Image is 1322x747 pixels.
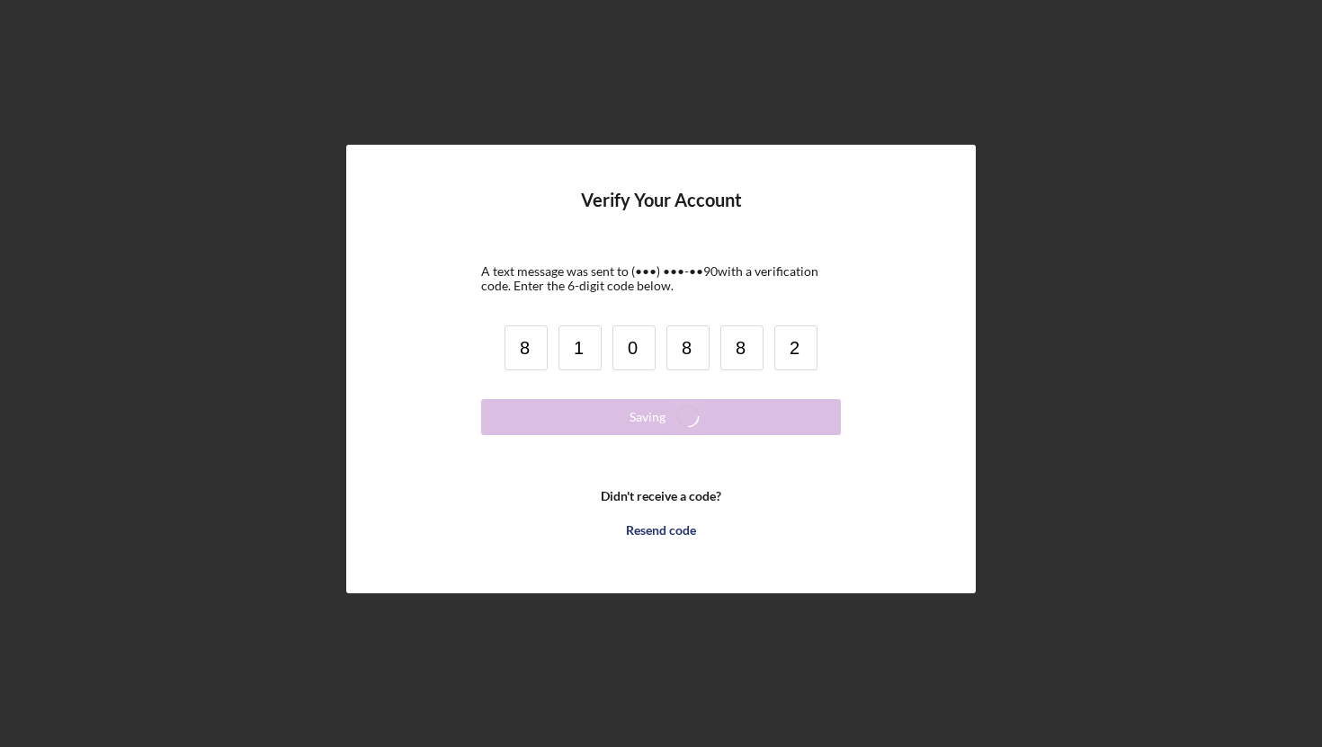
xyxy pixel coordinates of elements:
[481,399,841,435] button: Saving
[626,512,696,548] div: Resend code
[581,190,742,237] h4: Verify Your Account
[630,399,665,435] div: Saving
[601,489,721,503] b: Didn't receive a code?
[481,264,841,293] div: A text message was sent to (•••) •••-•• 90 with a verification code. Enter the 6-digit code below.
[481,512,841,548] button: Resend code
